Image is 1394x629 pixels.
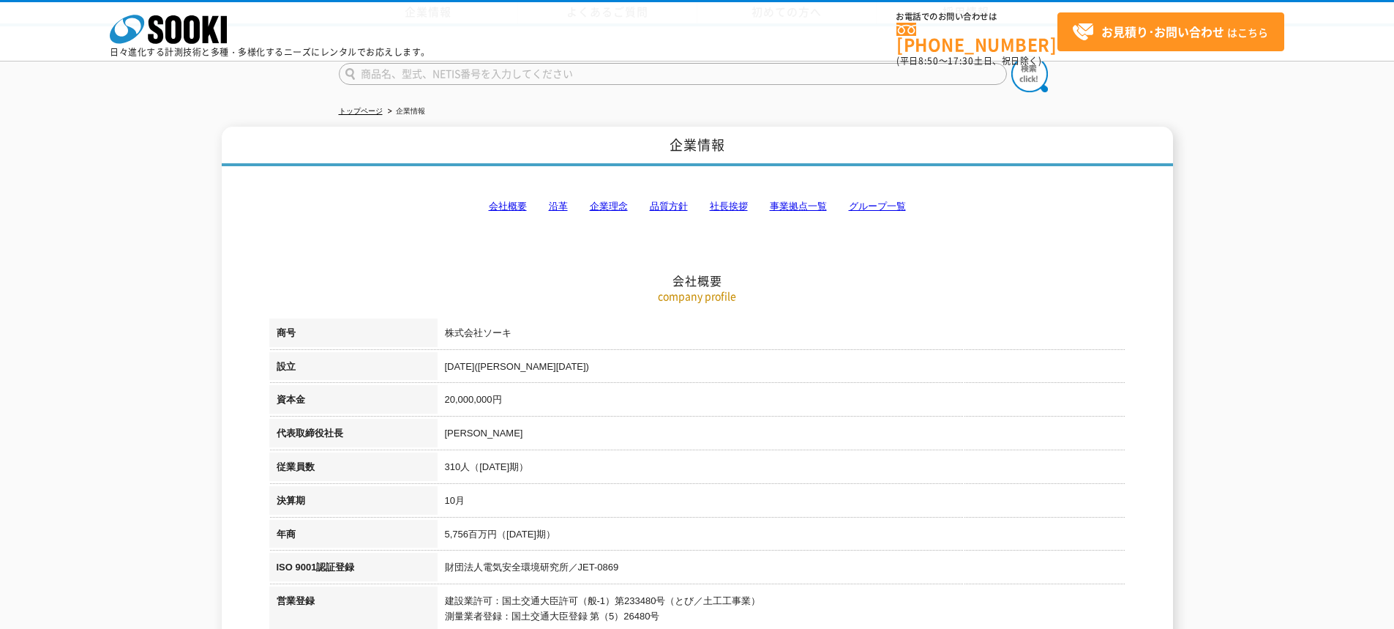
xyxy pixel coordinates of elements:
span: お電話でのお問い合わせは [896,12,1057,21]
strong: お見積り･お問い合わせ [1101,23,1224,40]
td: 株式会社ソーキ [438,319,1125,352]
span: (平日 ～ 土日、祝日除く) [896,54,1041,67]
td: 財団法人電気安全環境研究所／JET-0869 [438,553,1125,587]
td: 20,000,000円 [438,385,1125,419]
th: ISO 9001認証登録 [269,553,438,587]
li: 企業情報 [385,104,425,119]
td: 5,756百万円（[DATE]期） [438,520,1125,554]
th: 年商 [269,520,438,554]
th: 資本金 [269,385,438,419]
td: 310人（[DATE]期） [438,453,1125,486]
h2: 会社概要 [269,127,1125,289]
p: company profile [269,289,1125,304]
a: グループ一覧 [849,201,906,212]
td: 10月 [438,486,1125,520]
a: 会社概要 [489,201,527,212]
a: 社長挨拶 [710,201,748,212]
a: 品質方針 [650,201,688,212]
th: 商号 [269,319,438,352]
img: btn_search.png [1011,56,1048,92]
a: トップページ [339,107,383,115]
input: 商品名、型式、NETIS番号を入力してください [339,63,1007,85]
td: [DATE]([PERSON_NAME][DATE]) [438,352,1125,386]
a: [PHONE_NUMBER] [896,23,1057,53]
th: 代表取締役社長 [269,419,438,453]
span: 8:50 [918,54,939,67]
th: 設立 [269,352,438,386]
th: 従業員数 [269,453,438,486]
span: はこちら [1072,21,1268,43]
span: 17:30 [948,54,974,67]
a: 企業理念 [590,201,628,212]
h1: 企業情報 [222,127,1173,167]
a: 沿革 [549,201,568,212]
p: 日々進化する計測技術と多種・多様化するニーズにレンタルでお応えします。 [110,48,430,56]
a: お見積り･お問い合わせはこちら [1057,12,1284,51]
a: 事業拠点一覧 [770,201,827,212]
td: [PERSON_NAME] [438,419,1125,453]
th: 決算期 [269,486,438,520]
